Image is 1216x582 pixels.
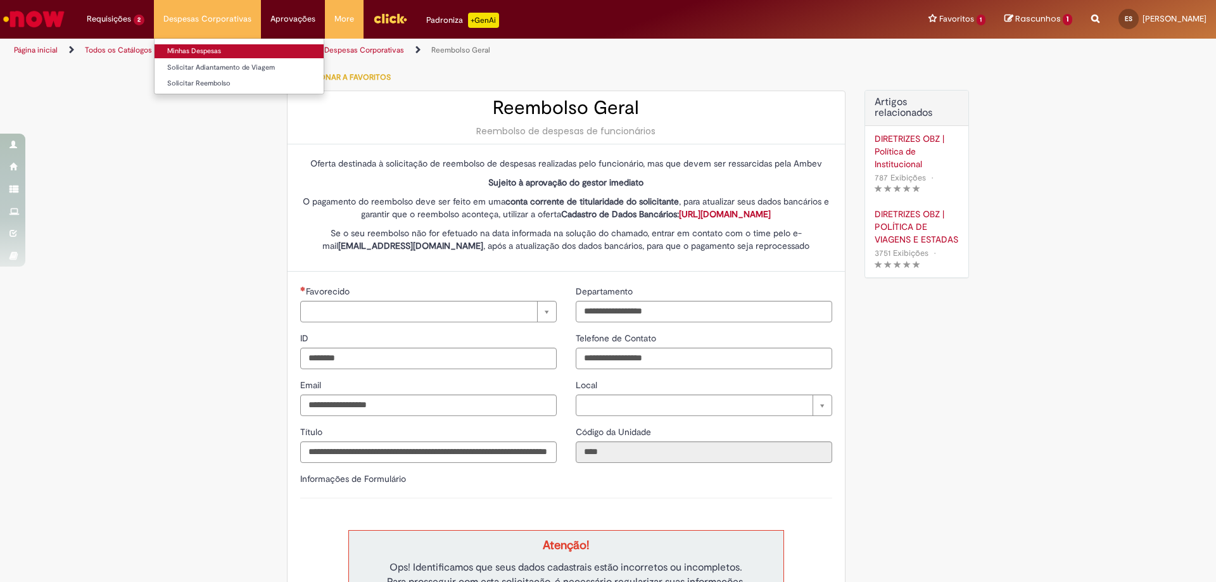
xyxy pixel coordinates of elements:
button: Adicionar a Favoritos [287,64,398,91]
span: [PERSON_NAME] [1143,13,1206,24]
p: Oferta destinada à solicitação de reembolso de despesas realizadas pelo funcionário, mas que deve... [300,157,832,170]
span: Título [300,426,325,438]
a: [URL][DOMAIN_NAME] [679,208,771,220]
input: Departamento [576,301,832,322]
p: +GenAi [468,13,499,28]
a: Rascunhos [1004,13,1072,25]
span: Necessários [300,286,306,291]
span: Aprovações [270,13,315,25]
span: Departamento [576,286,635,297]
label: Somente leitura - Código da Unidade [576,426,654,438]
span: ID [300,332,311,344]
div: Reembolso de despesas de funcionários [300,125,832,137]
span: 1 [977,15,986,25]
a: Limpar campo Local [576,395,832,416]
a: Solicitar Adiantamento de Viagem [155,61,324,75]
h3: Artigos relacionados [875,97,959,119]
span: ES [1125,15,1132,23]
a: Minhas Despesas [155,44,324,58]
span: • [931,244,939,262]
strong: Sujeito à aprovação do gestor imediato [488,177,643,188]
input: Código da Unidade [576,441,832,463]
span: 2 [134,15,144,25]
p: Se o seu reembolso não for efetuado na data informada na solução do chamado, entrar em contato co... [300,227,832,252]
span: • [928,169,936,186]
span: Ops! Identificamos que seus dados cadastrais estão incorretos ou incompletos. [389,561,742,574]
a: Despesas Corporativas [324,45,404,55]
span: Email [300,379,324,391]
a: Reembolso Geral [431,45,490,55]
strong: Cadastro de Dados Bancários: [561,208,771,220]
span: 3751 Exibições [875,248,928,258]
span: Favoritos [939,13,974,25]
span: 787 Exibições [875,172,926,183]
input: Email [300,395,557,416]
ul: Trilhas de página [9,39,801,62]
span: Telefone de Contato [576,332,659,344]
span: Adicionar a Favoritos [300,72,391,82]
a: Todos os Catálogos [85,45,152,55]
a: DIRETRIZES OBZ | POLÍTICA DE VIAGENS E ESTADAS [875,208,959,246]
input: Título [300,441,557,463]
a: Página inicial [14,45,58,55]
h2: Reembolso Geral [300,98,832,118]
a: DIRETRIZES OBZ | Política de Institucional [875,132,959,170]
span: Requisições [87,13,131,25]
strong: [EMAIL_ADDRESS][DOMAIN_NAME] [338,240,483,251]
strong: conta corrente de titularidade do solicitante [505,196,679,207]
span: Local [576,379,600,391]
span: 1 [1063,14,1072,25]
input: ID [300,348,557,369]
a: Limpar campo Favorecido [300,301,557,322]
img: ServiceNow [1,6,66,32]
span: Despesas Corporativas [163,13,251,25]
span: More [334,13,354,25]
div: Padroniza [426,13,499,28]
strong: Atenção! [543,538,589,553]
span: Rascunhos [1015,13,1061,25]
span: Necessários - Favorecido [306,286,352,297]
ul: Despesas Corporativas [154,38,324,94]
img: click_logo_yellow_360x200.png [373,9,407,28]
label: Informações de Formulário [300,473,406,484]
input: Telefone de Contato [576,348,832,369]
a: Solicitar Reembolso [155,77,324,91]
p: O pagamento do reembolso deve ser feito em uma , para atualizar seus dados bancários e garantir q... [300,195,832,220]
